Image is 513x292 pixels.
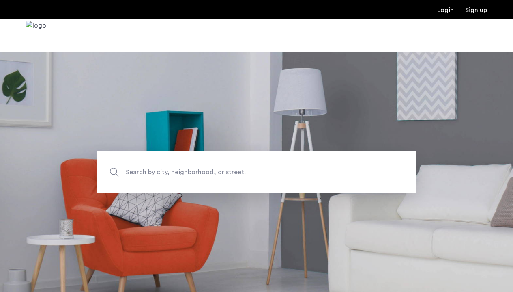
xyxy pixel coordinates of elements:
[465,7,487,13] a: Registration
[26,21,46,51] a: Cazamio Logo
[126,167,350,177] span: Search by city, neighborhood, or street.
[97,151,416,193] input: Apartment Search
[26,21,46,51] img: logo
[437,7,454,13] a: Login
